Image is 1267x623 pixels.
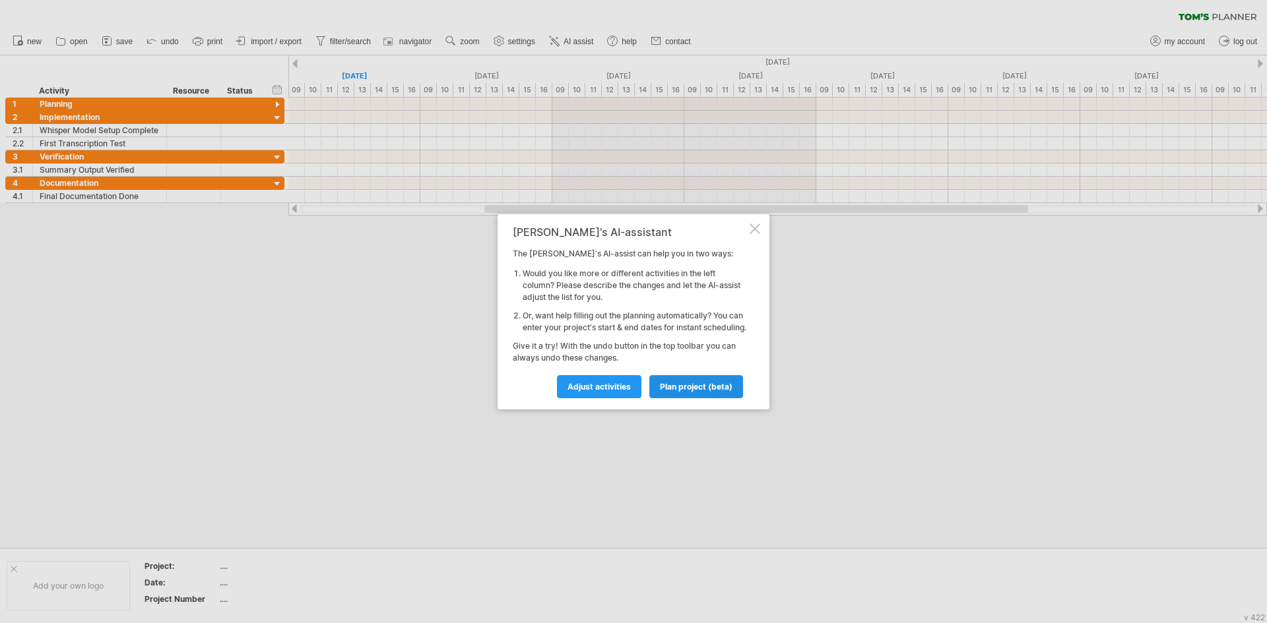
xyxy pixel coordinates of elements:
div: The [PERSON_NAME]'s AI-assist can help you in two ways: Give it a try! With the undo button in th... [513,226,747,398]
span: Adjust activities [568,382,631,392]
a: Adjust activities [557,375,641,398]
a: plan project (beta) [649,375,743,398]
li: Or, want help filling out the planning automatically? You can enter your project's start & end da... [523,310,747,334]
div: [PERSON_NAME]'s AI-assistant [513,226,747,238]
li: Would you like more or different activities in the left column? Please describe the changes and l... [523,268,747,303]
span: plan project (beta) [660,382,732,392]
